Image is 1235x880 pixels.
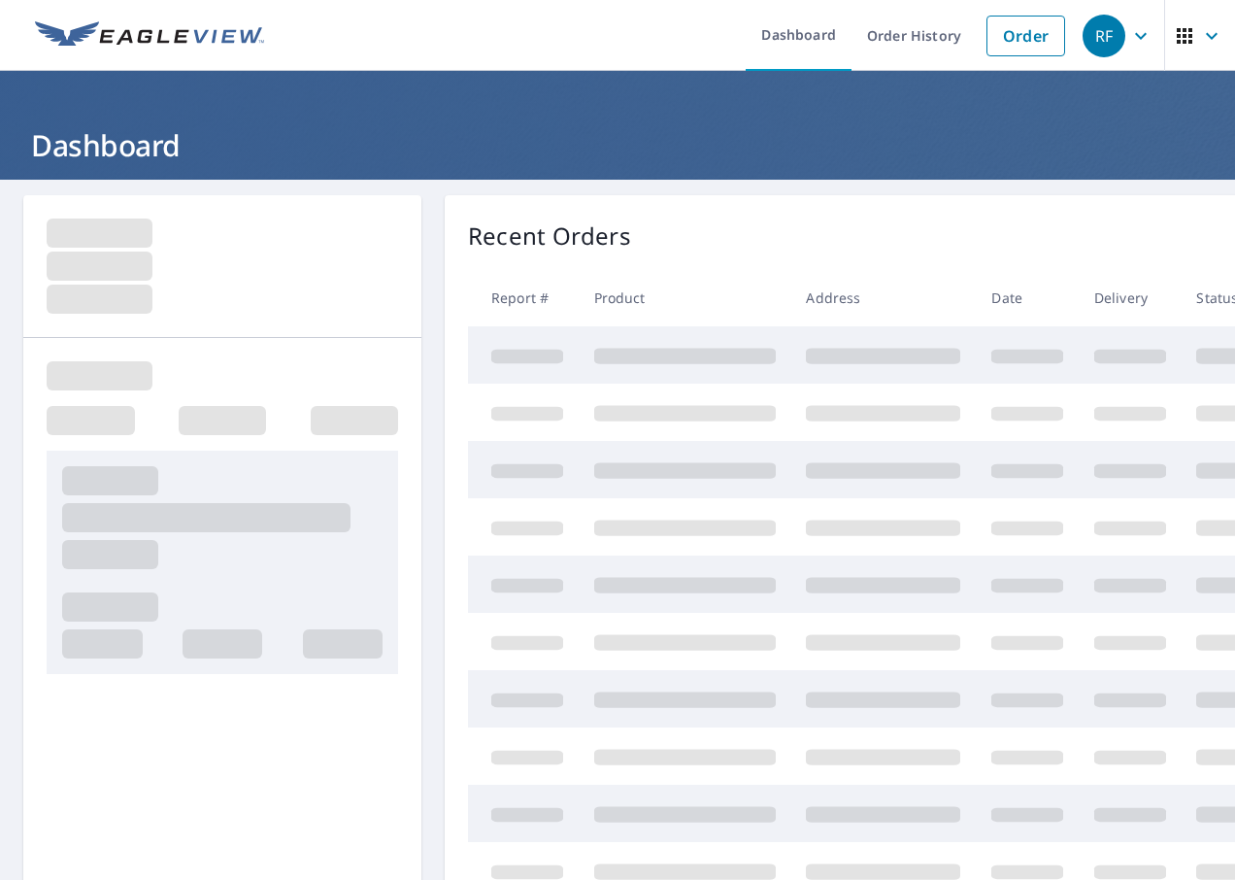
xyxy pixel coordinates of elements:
th: Product [579,269,791,326]
p: Recent Orders [468,219,631,254]
img: EV Logo [35,21,264,51]
th: Delivery [1079,269,1182,326]
th: Report # [468,269,579,326]
h1: Dashboard [23,125,1212,165]
th: Address [790,269,976,326]
a: Order [986,16,1065,56]
div: RF [1083,15,1125,57]
th: Date [976,269,1079,326]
